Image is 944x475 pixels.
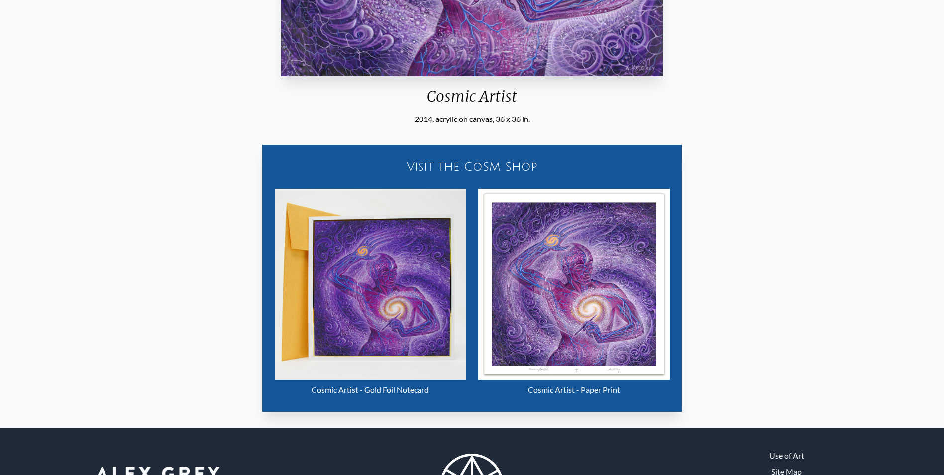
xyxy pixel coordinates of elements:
[268,151,676,183] a: Visit the CoSM Shop
[769,450,804,462] a: Use of Art
[277,113,666,125] div: 2014, acrylic on canvas, 36 x 36 in.
[274,380,466,400] div: Cosmic Artist - Gold Foil Notecard
[277,87,666,113] div: Cosmic Artist
[478,380,670,400] div: Cosmic Artist - Paper Print
[478,189,670,400] a: Cosmic Artist - Paper Print
[274,189,466,400] a: Cosmic Artist - Gold Foil Notecard
[478,189,670,380] img: Cosmic Artist - Paper Print
[275,189,466,380] img: Cosmic Artist - Gold Foil Notecard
